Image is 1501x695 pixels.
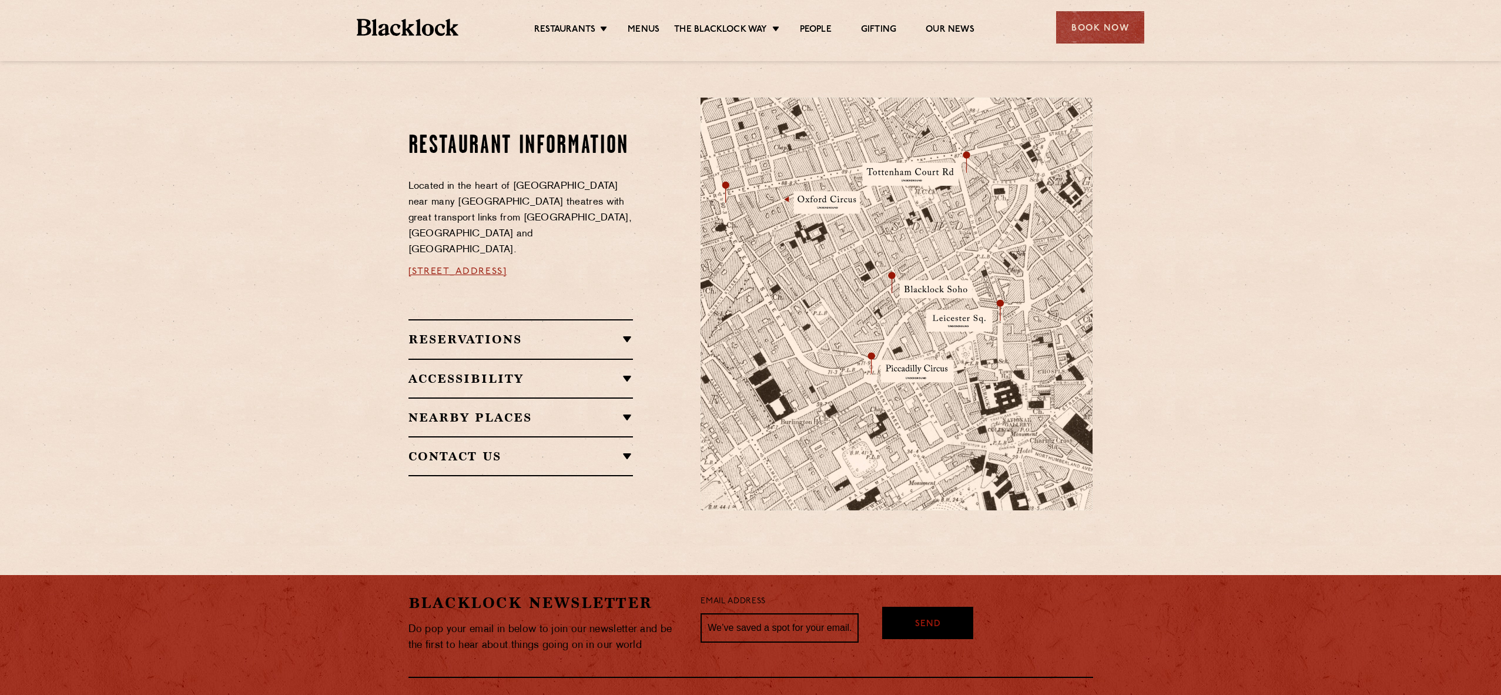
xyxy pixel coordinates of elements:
a: People [800,24,832,37]
div: Book Now [1056,11,1144,44]
p: Do pop your email in below to join our newsletter and be the first to hear about things going on ... [408,622,684,653]
a: [STREET_ADDRESS] [408,267,507,276]
input: We’ve saved a spot for your email... [701,613,859,643]
span: Send [915,618,941,631]
img: BL_Textured_Logo-footer-cropped.svg [357,19,458,36]
p: Located in the heart of [GEOGRAPHIC_DATA] near many [GEOGRAPHIC_DATA] theatres with great transpo... [408,179,634,258]
h2: Nearby Places [408,410,634,425]
a: Menus [628,24,659,37]
a: Restaurants [534,24,595,37]
h2: Accessibility [408,372,634,386]
img: svg%3E [966,401,1131,511]
a: The Blacklock Way [674,24,767,37]
a: Gifting [861,24,896,37]
a: Our News [926,24,974,37]
h2: Contact Us [408,449,634,463]
h2: Reservations [408,332,634,346]
h2: Restaurant information [408,132,634,161]
h2: Blacklock Newsletter [408,593,684,613]
label: Email Address [701,595,765,609]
